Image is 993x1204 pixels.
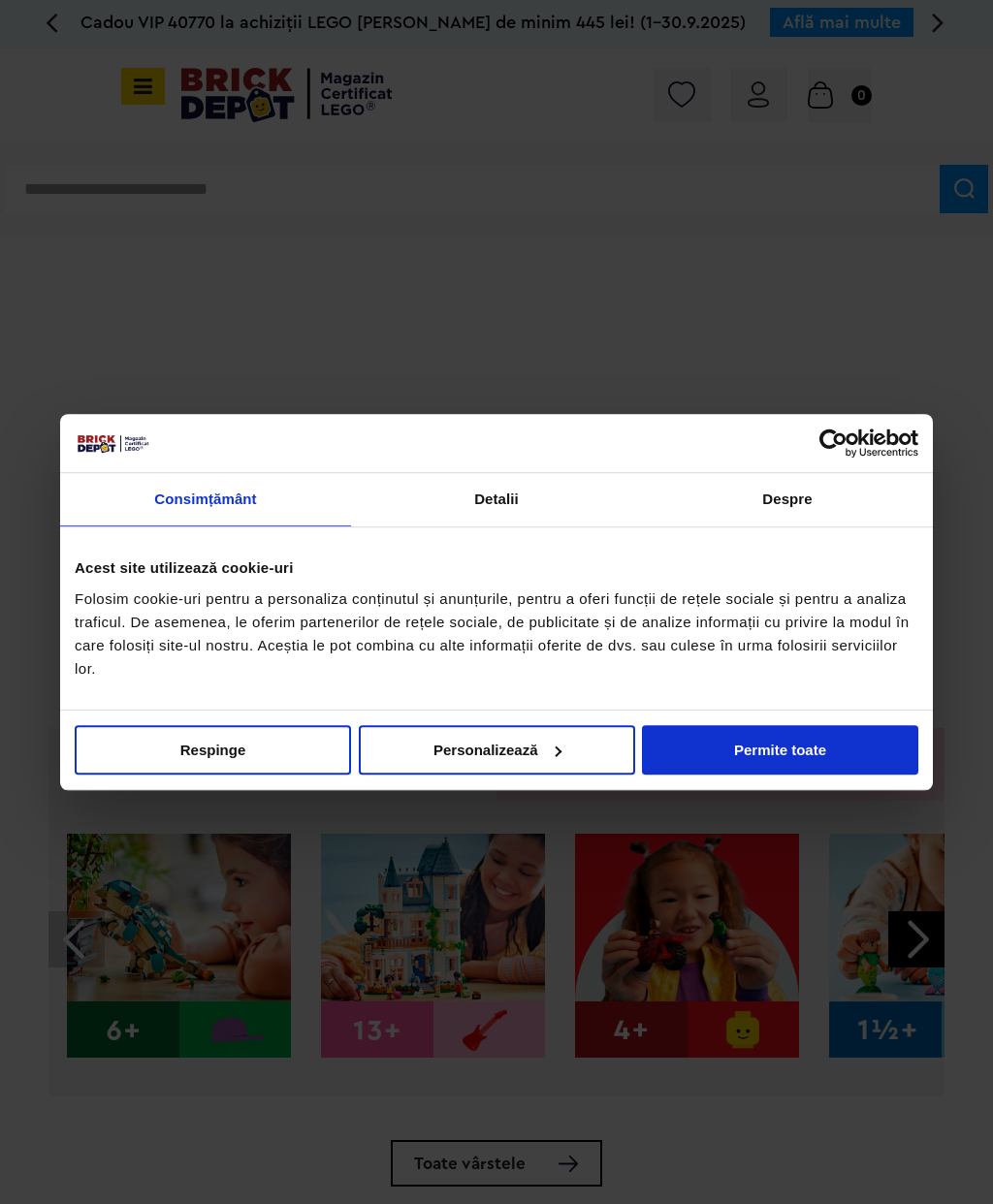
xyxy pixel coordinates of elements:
[642,725,918,775] button: Permite toate
[60,473,351,526] a: Consimțământ
[359,725,635,775] button: Personalizează
[75,432,150,454] img: siglă
[642,473,933,526] a: Despre
[75,556,918,580] div: Acest site utilizează cookie-uri
[75,587,918,681] div: Folosim cookie-uri pentru a personaliza conținutul și anunțurile, pentru a oferi funcții de rețel...
[351,473,642,526] a: Detalii
[749,428,918,458] a: Usercentrics Cookiebot - opens in a new window
[75,725,351,775] button: Respinge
